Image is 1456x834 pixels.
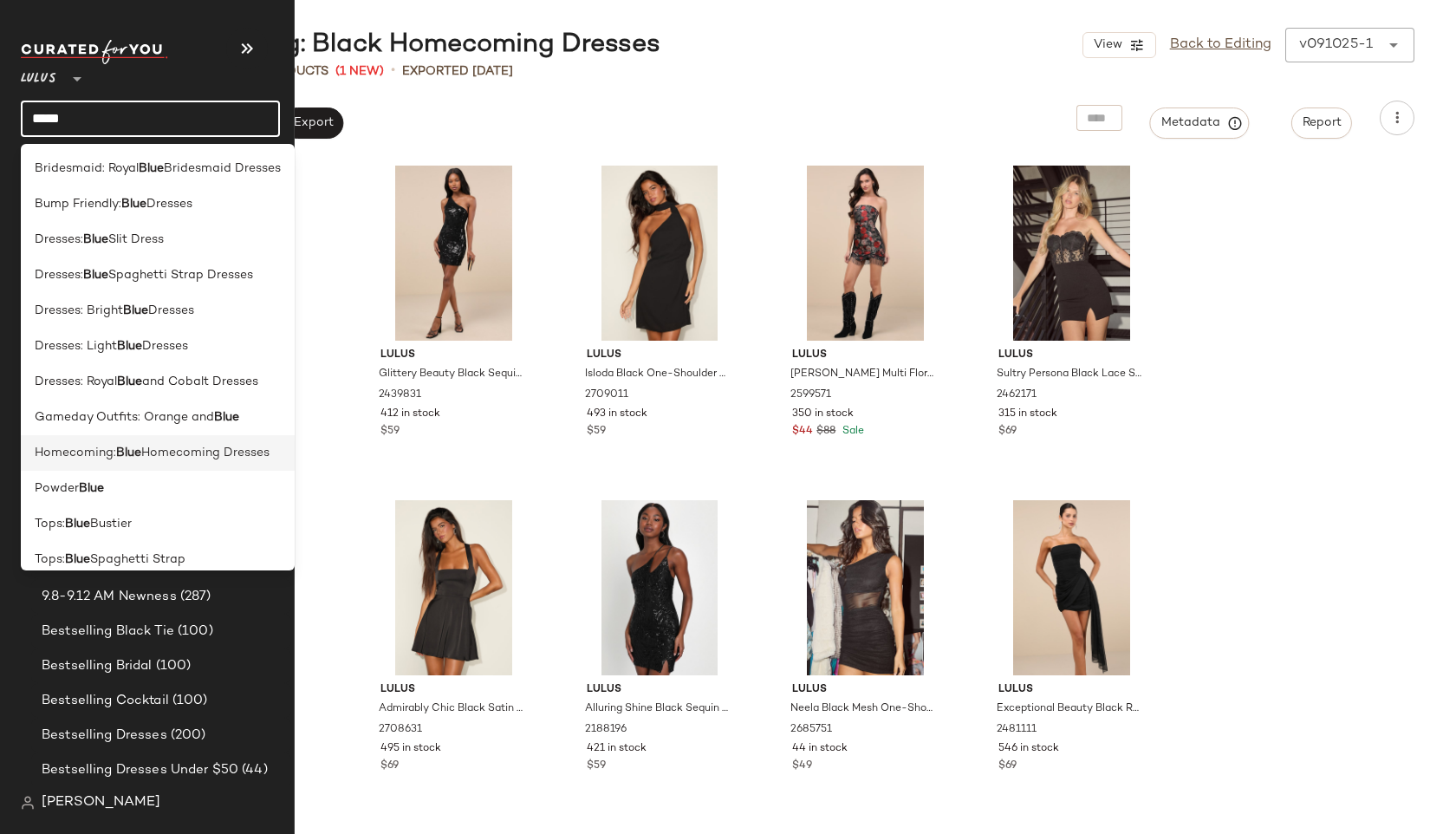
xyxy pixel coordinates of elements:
b: Blue [65,515,90,533]
span: Dresses: [35,231,83,249]
span: Report [1302,116,1342,130]
span: Neela Black Mesh One-Shoulder Mini Dress [790,701,937,717]
span: Bestselling Black Tie [42,622,174,642]
img: 12454581_2599571.jpg [778,166,952,341]
b: Blue [65,551,90,569]
span: Metadata [1160,115,1239,131]
span: Bridesmaid Dresses [164,160,281,178]
img: 12909441_2685751.jpg [778,500,952,675]
span: 2439831 [379,388,421,403]
span: Lulus [792,348,939,363]
span: Isloda Black One-Shoulder Backless Sash Mini Dress [585,367,731,382]
span: Export [292,116,333,130]
span: Dresses [148,302,194,320]
span: $59 [380,424,400,440]
span: Lulus [998,348,1145,363]
span: 2462171 [997,388,1037,403]
span: Spaghetti Strap Dresses [108,266,253,284]
span: Bridesmaid: Royal [35,160,139,178]
span: Dresses [146,195,192,213]
span: Bestselling Cocktail [42,691,169,711]
span: (100) [153,656,192,676]
img: 12910001_2462171.jpg [985,166,1159,341]
span: 2599571 [790,388,831,403]
span: $59 [587,759,606,774]
span: Sultry Persona Black Lace Strapless Bustier Bodycon Mini Dress [997,367,1143,382]
span: Gameday Outfits: Orange and [35,408,214,427]
span: Lulus [998,682,1145,698]
b: Blue [83,231,108,249]
span: (100) [174,622,213,642]
button: Report [1291,108,1352,139]
span: Admirably Chic Black Satin Lace-Up Mini Dress With Pocket [379,701,525,717]
span: 315 in stock [998,407,1057,422]
span: (44) [238,760,268,780]
span: [PERSON_NAME] [42,792,160,813]
span: Tops: [35,551,65,569]
b: Blue [83,266,108,284]
span: Bestselling Dresses [42,726,167,746]
span: Lulus [587,348,733,363]
span: Spaghetti Strap [90,551,185,569]
span: 493 in stock [587,407,647,422]
button: Metadata [1150,108,1250,139]
b: Blue [139,160,164,178]
span: Dresses: Bright [35,302,123,320]
span: Dresses: [35,266,83,284]
b: Blue [117,337,142,355]
span: Sale [839,426,864,437]
span: (1 New) [335,62,384,81]
span: $49 [792,759,812,774]
span: $44 [792,424,813,440]
div: v091025-1 [1299,35,1373,55]
span: 44 in stock [792,741,848,757]
img: 11923221_2439831.jpg [367,166,541,341]
span: $88 [816,424,835,440]
span: 2188196 [585,722,627,738]
b: Blue [117,373,142,391]
span: 495 in stock [380,741,441,757]
span: Glittery Beauty Black Sequin One-Shoulder Mini Dress [379,367,525,382]
span: (100) [169,691,208,711]
span: Powder [35,479,79,498]
span: View [1092,38,1121,52]
span: 9.8-9.12 AM Newness [42,587,177,607]
b: Blue [123,302,148,320]
span: Homecoming: [35,444,116,462]
span: 2481111 [997,722,1037,738]
span: Lulus [21,59,56,90]
span: Bustier [90,515,132,533]
span: and Cobalt Dresses [142,373,258,391]
button: View [1082,32,1155,58]
span: Tops: [35,515,65,533]
span: Lulus [380,348,527,363]
img: 2709011_02_front_2025-07-08.jpg [573,166,747,341]
span: 350 in stock [792,407,854,422]
span: Slit Dress [108,231,164,249]
span: Lulus [380,682,527,698]
span: Bump Friendly: [35,195,121,213]
b: Blue [116,444,141,462]
span: 546 in stock [998,741,1059,757]
span: • [391,61,395,81]
span: 421 in stock [587,741,647,757]
span: (200) [167,726,206,746]
span: Lulus [792,682,939,698]
span: $69 [998,759,1017,774]
span: Exceptional Beauty Black Ruched Strapless Bodycon Mini Dress [997,701,1143,717]
button: Export [282,108,343,139]
span: $69 [998,424,1017,440]
span: Bestselling Bridal [42,656,153,676]
span: Dresses: Light [35,337,117,355]
div: Homecoming: Black Homecoming Dresses [111,28,660,62]
span: $69 [380,759,399,774]
span: 2709011 [585,388,628,403]
img: cfy_white_logo.C9jOOHJF.svg [21,40,168,64]
img: 10587261_2188196.jpg [573,500,747,675]
span: Alluring Shine Black Sequin One-Shoulder Mini Dress [585,701,731,717]
b: Blue [214,408,239,427]
span: Lulus [587,682,733,698]
span: Bestselling Dresses Under $50 [42,760,238,780]
img: svg%3e [21,796,35,810]
span: 2708631 [379,722,422,738]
